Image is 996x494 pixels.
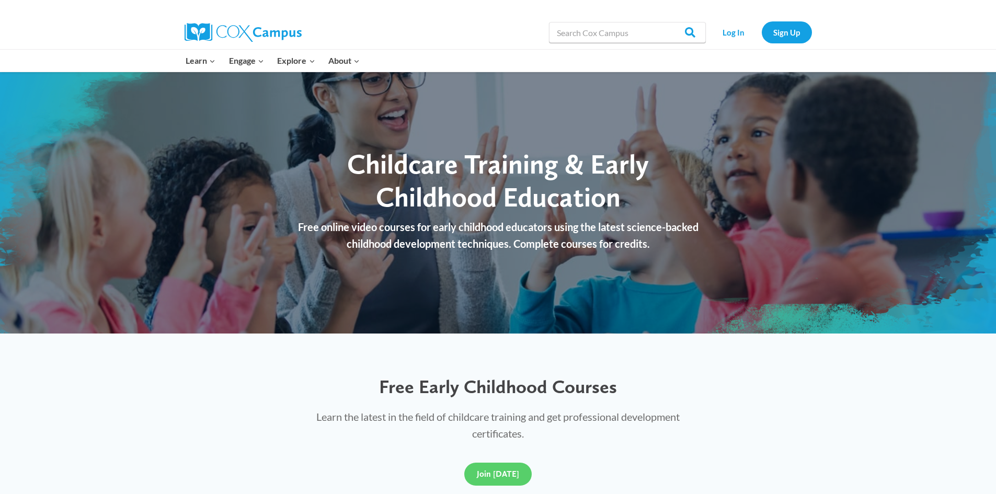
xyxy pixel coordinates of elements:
p: Free online video courses for early childhood educators using the latest science-backed childhood... [287,219,710,252]
span: Learn [186,54,215,67]
input: Search Cox Campus [549,22,706,43]
a: Sign Up [762,21,812,43]
span: Free Early Childhood Courses [379,375,617,398]
span: Engage [229,54,264,67]
img: Cox Campus [185,23,302,42]
a: Join [DATE] [464,463,532,486]
span: Join [DATE] [477,469,519,479]
nav: Secondary Navigation [711,21,812,43]
p: Learn the latest in the field of childcare training and get professional development certificates. [296,408,701,442]
a: Log In [711,21,757,43]
span: About [328,54,360,67]
nav: Primary Navigation [179,50,367,72]
span: Childcare Training & Early Childhood Education [347,147,649,213]
span: Explore [277,54,315,67]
